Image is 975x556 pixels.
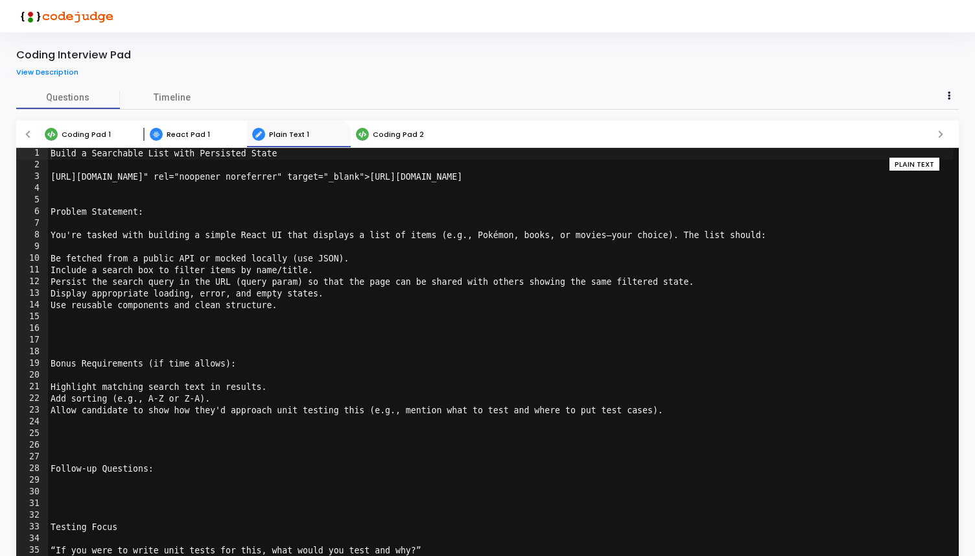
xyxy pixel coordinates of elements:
[16,417,48,428] div: 24
[62,129,111,139] span: Coding Pad 1
[16,218,48,230] div: 7
[16,498,48,510] div: 31
[16,452,48,463] div: 27
[16,381,48,393] div: 21
[373,129,424,139] span: Coding Pad 2
[167,129,210,139] span: React Pad 1
[16,49,131,62] div: Coding Interview Pad
[16,68,88,77] a: View Description
[16,91,120,104] span: Questions
[16,288,48,300] div: 13
[16,171,48,183] div: 3
[269,129,309,139] span: Plain Text 1
[895,159,934,170] span: PLAIN TEXT
[16,405,48,417] div: 23
[16,370,48,381] div: 20
[16,358,48,370] div: 19
[16,510,48,522] div: 32
[16,440,48,452] div: 26
[16,183,48,195] div: 4
[16,3,113,29] img: logo
[16,230,48,241] div: 8
[16,475,48,487] div: 29
[16,253,48,265] div: 10
[16,160,48,171] div: 2
[16,533,48,545] div: 34
[16,323,48,335] div: 16
[154,91,191,104] span: Timeline
[16,276,48,288] div: 12
[16,265,48,276] div: 11
[16,346,48,358] div: 18
[16,195,48,206] div: 5
[16,241,48,253] div: 9
[16,428,48,440] div: 25
[16,335,48,346] div: 17
[16,522,48,533] div: 33
[16,148,48,160] div: 1
[16,487,48,498] div: 30
[16,300,48,311] div: 14
[16,206,48,218] div: 6
[16,393,48,405] div: 22
[16,463,48,475] div: 28
[16,311,48,323] div: 15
